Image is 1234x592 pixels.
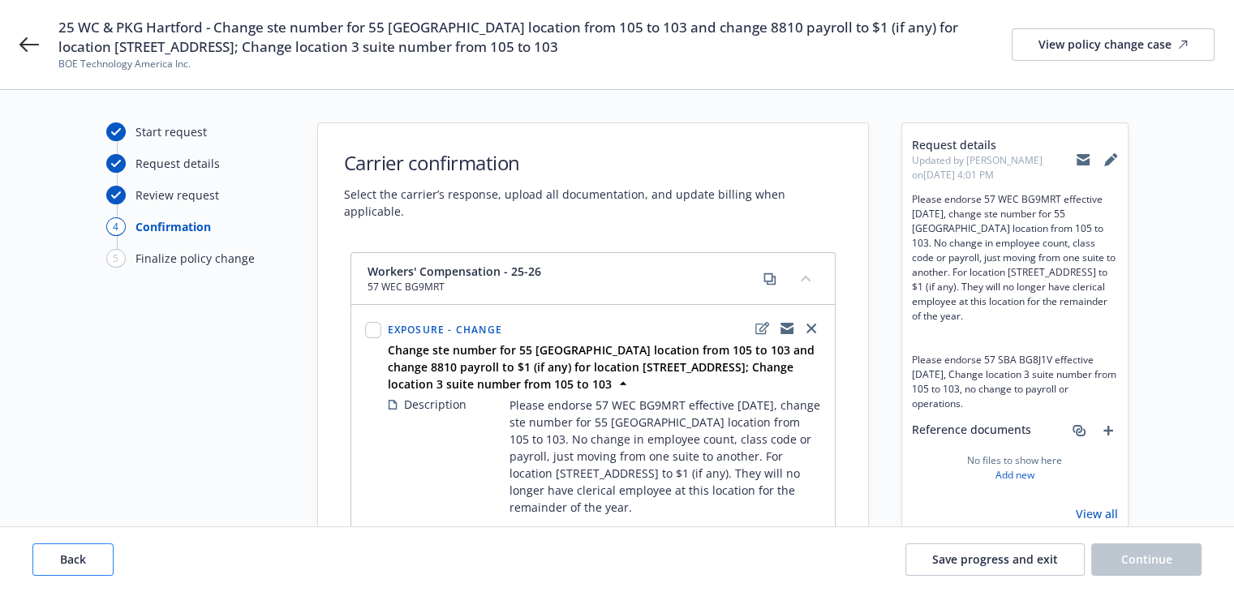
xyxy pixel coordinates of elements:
a: copyLogging [777,319,797,338]
div: View policy change case [1038,29,1188,60]
div: Start request [135,123,207,140]
a: associate [1069,421,1089,440]
span: Workers' Compensation - 25-26 [368,263,541,280]
div: Request details [135,155,220,172]
div: 4 [106,217,126,236]
strong: Change ste number for 55 [GEOGRAPHIC_DATA] location from 105 to 103 and change 8810 payroll to $1... [388,342,815,392]
span: Back [60,551,86,567]
button: Continue [1091,543,1202,576]
a: close [802,319,821,338]
span: Reference documents [912,421,1031,440]
span: Select the carrier’s response, upload all documentation, and update billing when applicable. [344,186,842,220]
div: Workers' Compensation - 25-2657 WEC BG9MRTcopycollapse content [351,253,835,305]
div: Confirmation [135,218,211,235]
a: edit [753,319,772,338]
a: add [1099,421,1118,440]
div: Finalize policy change [135,250,255,267]
div: Review request [135,187,219,204]
button: Save progress and exit [905,543,1085,576]
span: Continue [1121,551,1172,567]
span: Request details [912,136,1076,153]
span: Updated by [PERSON_NAME] on [DATE] 4:01 PM [912,153,1076,182]
h1: Carrier confirmation [344,149,842,176]
a: View policy change case [1012,28,1215,61]
button: collapse content [793,265,819,291]
button: Back [32,543,114,576]
a: Add new [995,468,1034,483]
div: 5 [106,249,126,268]
span: 25 WC & PKG Hartford - Change ste number for 55 [GEOGRAPHIC_DATA] location from 105 to 103 and ch... [58,18,1012,57]
span: Save progress and exit [932,551,1058,567]
a: copy [760,269,780,289]
span: Exposure - Change [388,323,502,337]
a: View all [1076,505,1118,522]
span: No files to show here [967,453,1062,468]
span: BOE Technology America Inc. [58,57,1012,71]
span: 57 WEC BG9MRT [368,280,541,294]
span: Description [404,396,467,413]
span: Please endorse 57 WEC BG9MRT effective [DATE], change ste number for 55 [GEOGRAPHIC_DATA] locatio... [912,192,1118,411]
